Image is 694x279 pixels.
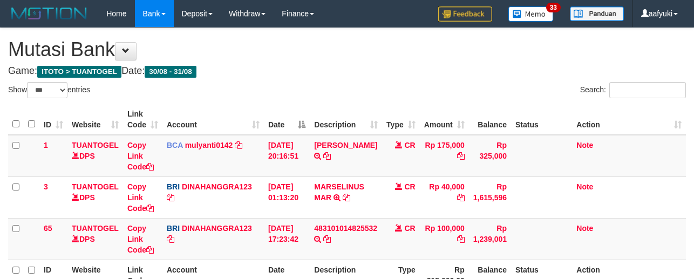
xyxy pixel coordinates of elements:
span: CR [405,182,416,191]
th: Account: activate to sort column ascending [162,104,264,135]
a: Copy Link Code [127,141,154,171]
td: [DATE] 01:13:20 [264,176,310,218]
td: Rp 175,000 [420,135,469,177]
span: 1 [44,141,48,149]
span: BRI [167,182,180,191]
td: [DATE] 17:23:42 [264,218,310,260]
a: Copy Rp 40,000 to clipboard [457,193,465,202]
a: Copy DINAHANGGRA123 to clipboard [167,193,174,202]
label: Show entries [8,82,90,98]
td: Rp 1,239,001 [469,218,511,260]
a: Copy DINAHANGGRA123 to clipboard [167,235,174,243]
img: Button%20Memo.svg [508,6,554,22]
td: DPS [67,176,123,218]
th: Status [511,104,572,135]
span: 30/08 - 31/08 [145,66,196,78]
img: panduan.png [570,6,624,21]
a: Copy Link Code [127,224,154,254]
th: Amount: activate to sort column ascending [420,104,469,135]
a: Copy Rp 100,000 to clipboard [457,235,465,243]
h4: Game: Date: [8,66,686,77]
td: Rp 325,000 [469,135,511,177]
td: Rp 1,615,596 [469,176,511,218]
td: Rp 40,000 [420,176,469,218]
a: TUANTOGEL [72,182,119,191]
th: Balance [469,104,511,135]
th: Action: activate to sort column ascending [572,104,686,135]
img: Feedback.jpg [438,6,492,22]
a: DINAHANGGRA123 [182,182,252,191]
th: Link Code: activate to sort column ascending [123,104,162,135]
th: Description: activate to sort column ascending [310,104,382,135]
img: MOTION_logo.png [8,5,90,22]
a: Copy JAJA JAHURI to clipboard [323,152,331,160]
input: Search: [609,82,686,98]
th: Website: activate to sort column ascending [67,104,123,135]
a: MARSELINUS MAR [314,182,364,202]
span: ITOTO > TUANTOGEL [37,66,121,78]
span: BCA [167,141,183,149]
a: mulyanti0142 [185,141,233,149]
span: 65 [44,224,52,233]
th: Date: activate to sort column descending [264,104,310,135]
h1: Mutasi Bank [8,39,686,60]
td: DPS [67,218,123,260]
th: Type: activate to sort column ascending [382,104,420,135]
a: Copy Rp 175,000 to clipboard [457,152,465,160]
span: CR [405,141,416,149]
td: DPS [67,135,123,177]
a: TUANTOGEL [72,224,119,233]
a: Copy MARSELINUS MAR to clipboard [343,193,350,202]
a: TUANTOGEL [72,141,119,149]
a: Note [576,141,593,149]
a: 483101014825532 [314,224,377,233]
span: 33 [546,3,561,12]
span: CR [405,224,416,233]
th: ID: activate to sort column ascending [39,104,67,135]
a: Copy Link Code [127,182,154,213]
select: Showentries [27,82,67,98]
span: 3 [44,182,48,191]
span: BRI [167,224,180,233]
label: Search: [580,82,686,98]
td: Rp 100,000 [420,218,469,260]
a: Copy 483101014825532 to clipboard [323,235,331,243]
a: Note [576,182,593,191]
a: DINAHANGGRA123 [182,224,252,233]
a: Copy mulyanti0142 to clipboard [235,141,242,149]
a: Note [576,224,593,233]
td: [DATE] 20:16:51 [264,135,310,177]
a: [PERSON_NAME] [314,141,377,149]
